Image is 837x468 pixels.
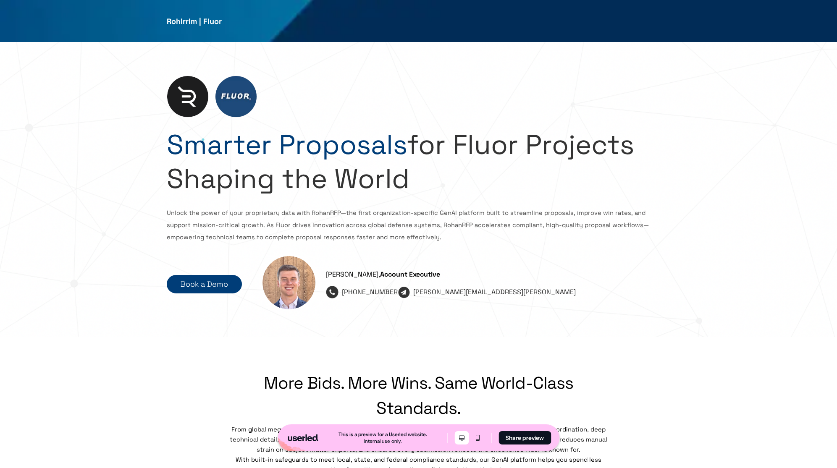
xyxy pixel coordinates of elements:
[338,431,427,438] div: This is a preview for a Userled website.
[380,270,440,279] span: Account Executive
[230,426,607,453] span: From global megaprojects to government infrastructure bids, Fluor’s proposals require cross-funct...
[167,275,242,293] button: Book a Demo
[499,431,551,444] button: Share preview
[167,209,649,241] span: Unlock the power of your proprietary data with RohanRFP—the first organization-specific GenAI pla...
[342,288,400,296] span: [PHONE_NUMBER]
[364,438,401,444] div: Internal use only.
[454,431,469,444] button: Desktop mode
[413,288,576,296] a: [PERSON_NAME][EMAIL_ADDRESS][PERSON_NAME]
[167,127,634,196] span: for Fluor Projects Shaping the World
[470,431,485,444] button: Mobile mode
[229,371,609,421] p: More Bids. More Wins. Same World-Class Standards.
[167,16,222,26] span: Rohirrim | Fluor
[167,127,407,162] span: Smarter Proposals
[326,270,380,279] span: [PERSON_NAME],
